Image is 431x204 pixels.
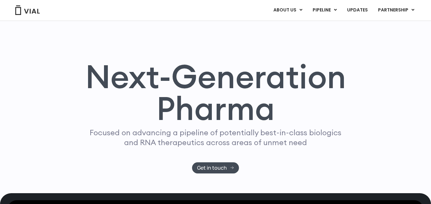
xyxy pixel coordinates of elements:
a: PARTNERSHIPMenu Toggle [373,5,420,16]
a: Get in touch [192,162,239,173]
a: UPDATES [342,5,373,16]
a: ABOUT USMenu Toggle [268,5,307,16]
a: PIPELINEMenu Toggle [308,5,342,16]
span: Get in touch [197,165,227,170]
p: Focused on advancing a pipeline of potentially best-in-class biologics and RNA therapeutics acros... [87,128,344,147]
img: Vial Logo [15,5,40,15]
h1: Next-Generation Pharma [78,60,354,125]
